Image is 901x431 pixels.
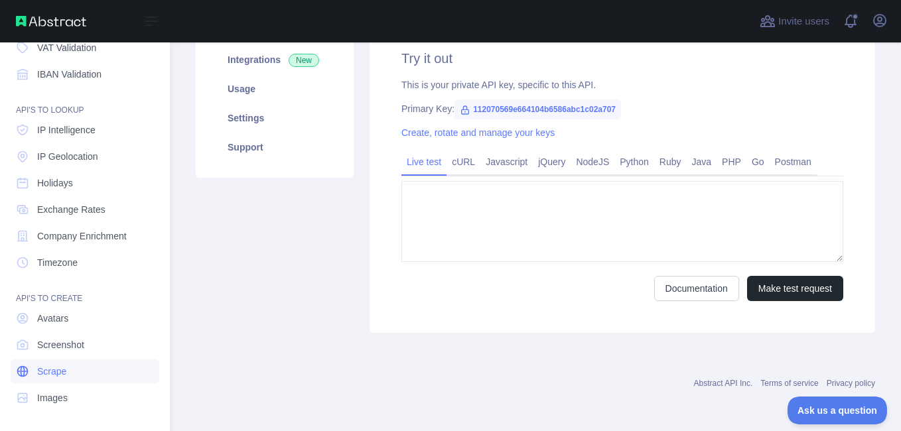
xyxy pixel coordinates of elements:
a: Settings [212,103,338,133]
a: IP Intelligence [11,118,159,142]
span: New [289,54,319,67]
a: cURL [447,151,480,172]
a: Integrations New [212,45,338,74]
h2: Try it out [401,49,843,68]
a: Holidays [11,171,159,195]
a: Ruby [654,151,687,172]
a: IP Geolocation [11,145,159,168]
a: jQuery [533,151,571,172]
a: Javascript [480,151,533,172]
a: Java [687,151,717,172]
a: Support [212,133,338,162]
span: Screenshot [37,338,84,351]
a: Create, rotate and manage your keys [401,127,555,138]
span: Company Enrichment [37,229,127,243]
button: Invite users [757,11,832,32]
span: Images [37,391,68,404]
a: Avatars [11,306,159,330]
a: Terms of service [760,379,818,388]
a: Scrape [11,359,159,383]
a: Documentation [654,276,739,301]
a: Go [746,151,770,172]
a: PHP [717,151,746,172]
div: This is your private API key, specific to this API. [401,78,843,92]
a: Abstract API Inc. [694,379,753,388]
div: Primary Key: [401,102,843,115]
a: Images [11,386,159,410]
a: Timezone [11,251,159,275]
button: Make test request [747,276,843,301]
span: Invite users [778,14,829,29]
span: Scrape [37,365,66,378]
span: Holidays [37,176,73,190]
iframe: Toggle Customer Support [788,397,888,424]
a: NodeJS [571,151,614,172]
a: Screenshot [11,333,159,357]
span: IP Intelligence [37,123,96,137]
a: Postman [770,151,817,172]
div: API'S TO CREATE [11,277,159,304]
span: IBAN Validation [37,68,102,81]
a: Privacy policy [827,379,875,388]
a: Python [614,151,654,172]
a: VAT Validation [11,36,159,60]
a: Live test [401,151,447,172]
span: Avatars [37,312,68,325]
span: Timezone [37,256,78,269]
a: Company Enrichment [11,224,159,248]
a: IBAN Validation [11,62,159,86]
span: IP Geolocation [37,150,98,163]
span: VAT Validation [37,41,96,54]
div: API'S TO LOOKUP [11,89,159,115]
span: Exchange Rates [37,203,105,216]
a: Exchange Rates [11,198,159,221]
img: Abstract API [16,16,86,27]
a: Usage [212,74,338,103]
span: 112070569e664104b6586abc1c02a707 [454,99,621,119]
